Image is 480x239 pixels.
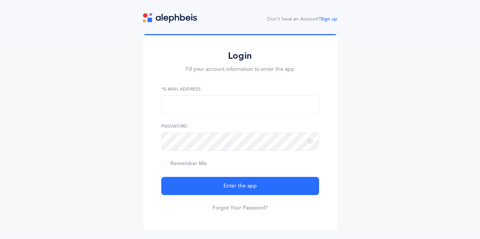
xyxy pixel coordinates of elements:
[321,16,337,22] a: Sign up
[161,177,319,195] button: Enter the app
[143,13,197,23] img: logo.svg
[212,204,268,212] a: Forgot Your Password?
[267,16,337,23] div: Don't have an Account?
[161,86,319,92] label: *E-Mail Address
[161,123,319,130] label: Password
[161,161,207,167] span: Remember Me
[161,66,319,73] p: Fill your account information to enter the app
[223,182,257,190] span: Enter the app
[161,50,319,62] h2: Login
